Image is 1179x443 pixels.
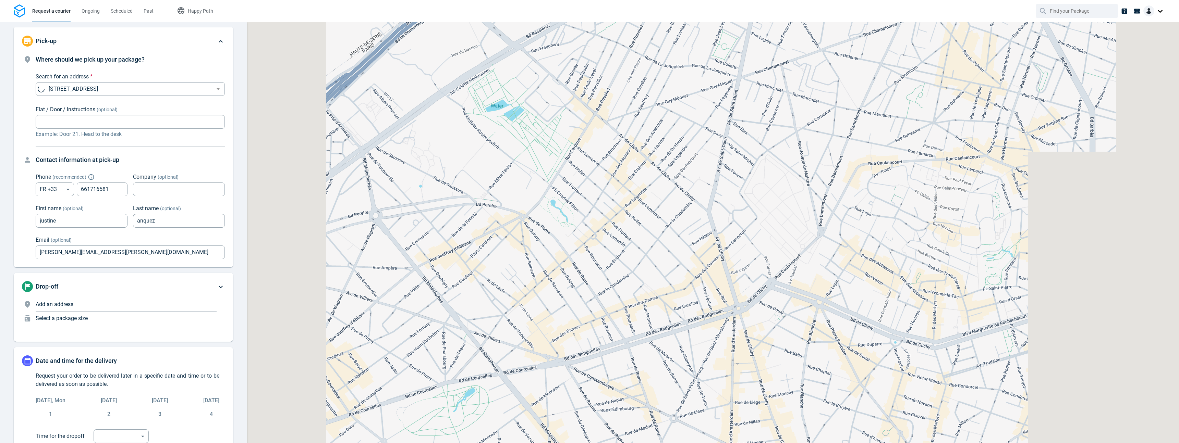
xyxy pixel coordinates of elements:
p: [DATE] [203,396,219,405]
button: Open [214,85,222,93]
span: Request your order to be delivered later in a specific date and time or to be delivered as soon a... [36,372,219,387]
img: Logo [14,4,25,18]
span: Where should we pick up your package? [36,56,145,63]
span: Drop-off [36,283,58,290]
span: Ongoing [82,8,100,14]
p: [DATE], Mon [36,396,65,405]
span: Last name [133,205,159,212]
span: Email [36,237,49,243]
span: Search for an address [36,73,89,80]
span: ( recommended ) [52,174,86,180]
div: Drop-offAdd an addressSelect a package size [14,273,233,342]
span: Happy Path [188,8,213,14]
span: Pick-up [36,37,57,45]
span: Add an address [36,301,73,307]
button: Explain "Recommended" [89,175,93,179]
span: (optional) [97,107,118,112]
span: Flat / Door / Instructions [36,106,95,113]
span: Time for the dropoff [36,432,91,440]
span: 3 [153,407,167,421]
span: 1 [44,407,58,421]
div: Pick-up [14,55,233,267]
span: Select a package size [36,315,88,321]
span: (optional) [63,206,84,211]
p: Example: Door 21. Head to the desk [36,130,225,138]
div: Pick-up [14,27,233,55]
span: First name [36,205,61,212]
span: 2 [102,407,116,421]
span: (optional) [51,237,72,243]
img: Client [1143,5,1154,16]
span: 4 [204,407,218,421]
span: (optional) [158,174,179,180]
span: Scheduled [111,8,133,14]
p: [DATE] [152,396,168,405]
p: [DATE] [101,396,117,405]
span: (optional) [160,206,181,211]
input: Find your Package [1050,4,1105,17]
div: FR +33 [36,182,74,196]
span: Company [133,174,156,180]
span: Request a courier [32,8,71,14]
span: Date and time for the delivery [36,357,117,364]
span: Past [144,8,154,14]
span: Phone [36,174,51,180]
h4: Contact information at pick-up [36,155,225,165]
